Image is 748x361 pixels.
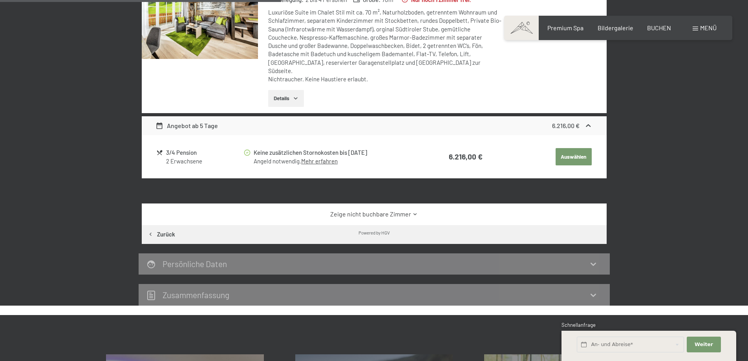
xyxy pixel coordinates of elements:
span: Menü [700,24,717,31]
h2: Zusammen­fassung [163,290,229,300]
div: Keine zusätzlichen Stornokosten bis [DATE] [254,148,417,157]
div: Luxuriöse Suite im Chalet Stil mit ca. 70 m², Naturholzboden, getrenntem Wohnraum und Schlafzimme... [268,8,502,84]
button: Auswählen [556,148,592,165]
h2: Persönliche Daten [163,259,227,269]
button: Weiter [687,337,721,353]
strong: 6.216,00 € [552,122,580,129]
div: 3/4 Pension [166,148,243,157]
div: Angeld notwendig. [254,157,417,165]
div: Angebot ab 5 Tage [155,121,218,130]
a: BUCHEN [647,24,671,31]
a: Zeige nicht buchbare Zimmer [155,210,593,218]
div: Angebot ab 5 Tage6.216,00 € [142,116,607,135]
button: Details [268,90,304,107]
span: Schnellanfrage [561,322,596,328]
div: Powered by HGV [358,229,390,236]
span: Weiter [695,341,713,348]
strong: 6.216,00 € [449,152,483,161]
button: Zurück [142,225,181,244]
a: Bildergalerie [598,24,633,31]
a: Premium Spa [547,24,583,31]
div: 2 Erwachsene [166,157,243,165]
a: Mehr erfahren [301,158,338,165]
